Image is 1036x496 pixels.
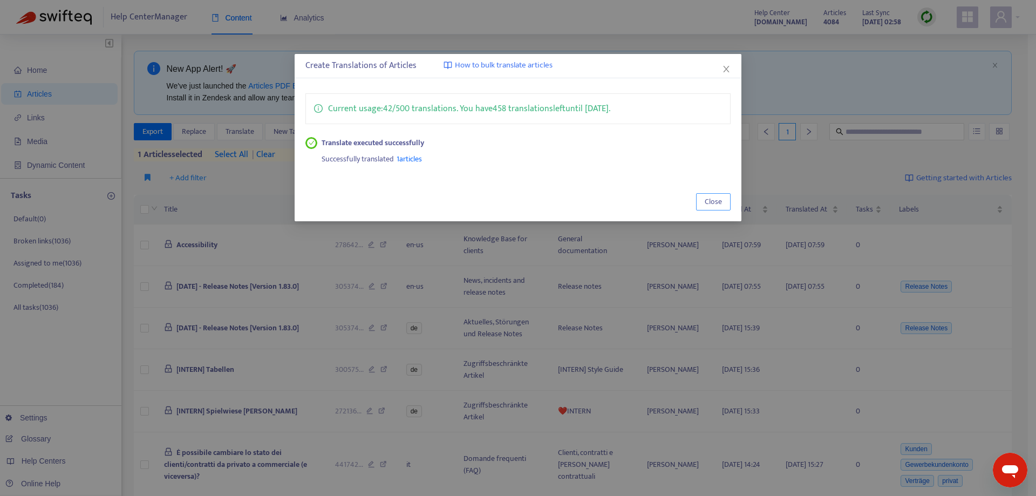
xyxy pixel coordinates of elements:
iframe: Schaltfläche zum Öffnen des Messaging-Fensters [993,453,1027,487]
div: Create Translations of Articles [305,59,730,72]
span: close [722,65,731,73]
div: Successfully translated [322,149,731,165]
img: image-link [444,61,452,70]
span: Close [705,196,722,208]
p: Current usage: 42 / 500 translations . You have 458 translations left until [DATE] . [328,102,610,115]
span: info-circle [314,102,323,113]
span: How to bulk translate articles [455,59,553,72]
button: Close [696,193,731,210]
strong: Translate executed successfully [322,137,424,149]
a: How to bulk translate articles [444,59,553,72]
span: check [309,140,315,146]
span: 1 articles [397,153,422,165]
button: Close [720,63,732,75]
